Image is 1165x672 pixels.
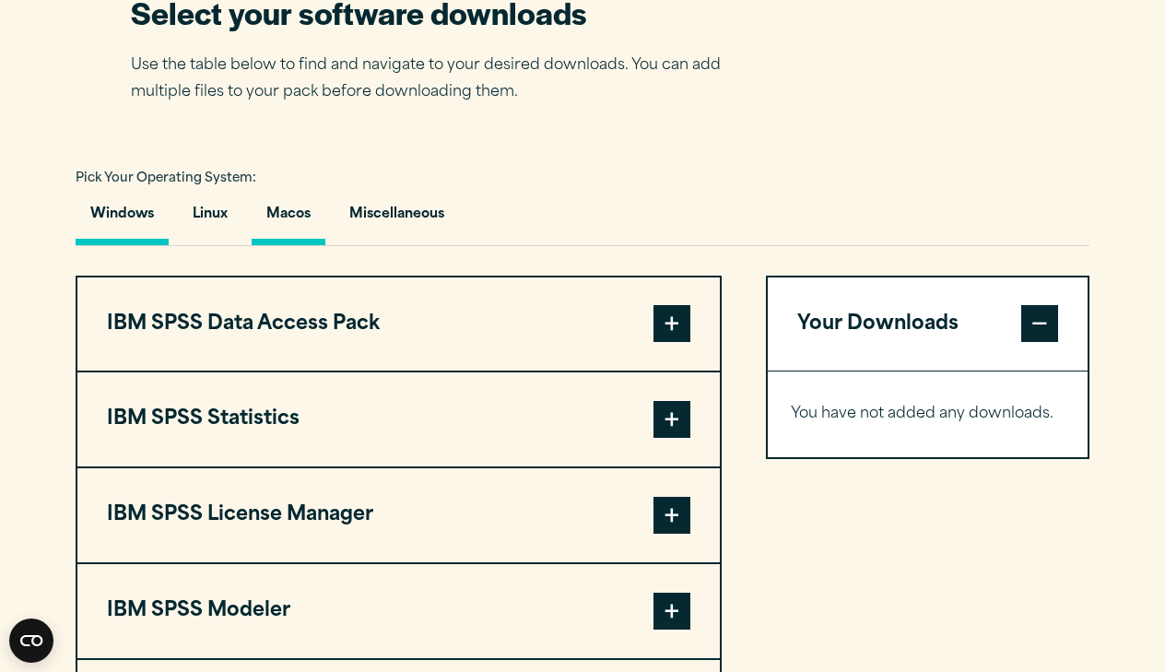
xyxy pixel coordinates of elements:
button: Miscellaneous [335,193,459,245]
div: Your Downloads [768,371,1088,457]
p: You have not added any downloads. [791,401,1065,428]
button: IBM SPSS Data Access Pack [77,277,720,371]
button: Your Downloads [768,277,1088,371]
button: IBM SPSS Modeler [77,564,720,658]
button: IBM SPSS Statistics [77,372,720,466]
button: Linux [178,193,242,245]
span: Pick Your Operating System: [76,172,256,184]
button: IBM SPSS License Manager [77,468,720,562]
button: Macos [252,193,325,245]
button: Open CMP widget [9,619,53,663]
p: Use the table below to find and navigate to your desired downloads. You can add multiple files to... [131,53,748,106]
button: Windows [76,193,169,245]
